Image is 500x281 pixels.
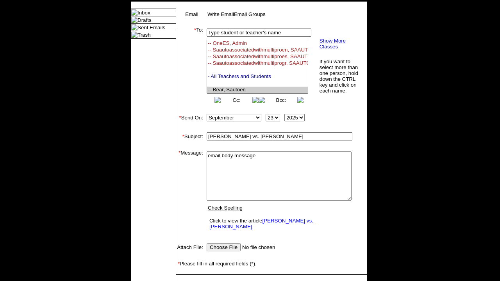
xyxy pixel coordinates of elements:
[259,97,265,103] img: button_left.png
[137,25,165,30] a: Sent Emails
[176,242,203,253] td: Attach File:
[185,11,198,17] a: Email
[176,234,184,242] img: spacer.gif
[207,47,308,53] option: -- Saautoassociatedwithmultiproen, SAAUTOASSOCIATEDWITHMULTIPROGRAMEN
[176,123,184,131] img: spacer.gif
[276,97,286,103] a: Bcc:
[137,17,152,23] a: Drafts
[297,97,304,103] img: button_right.png
[176,267,184,274] img: spacer.gif
[209,218,313,229] a: [PERSON_NAME] vs. [PERSON_NAME]
[214,97,221,103] img: button_left.png
[176,275,182,281] img: spacer.gif
[131,9,137,16] img: folder_icon.gif
[176,112,203,123] td: Send On:
[176,150,203,234] td: Message:
[320,38,346,50] a: Show More Classes
[176,27,203,105] td: To:
[207,87,308,93] option: -- Bear, Sautoen
[207,216,351,231] td: Click to view the article
[137,32,151,38] a: Trash
[176,261,367,267] td: Please fill in all required fields (*).
[207,73,308,80] option: - All Teachers and Students
[131,32,137,38] img: folder_icon.gif
[234,11,266,17] a: Email Groups
[319,58,361,94] td: If you want to select more than one person, hold down the CTRL key and click on each name.
[176,142,184,150] img: spacer.gif
[137,10,150,16] a: Inbox
[208,205,243,211] a: Check Spelling
[176,253,184,261] img: spacer.gif
[207,60,308,67] option: -- Saautoassociatedwithmultiprogr, SAAUTOASSOCIATEDWITHMULTIPROGRAMCLA
[207,53,308,60] option: -- Saautoassociatedwithmultiproes, SAAUTOASSOCIATEDWITHMULTIPROGRAMES
[176,105,184,112] img: spacer.gif
[131,17,137,23] img: folder_icon.gif
[207,11,234,17] a: Write Email
[176,131,203,142] td: Subject:
[207,40,308,47] option: -- OneES, Admin
[203,64,205,68] img: spacer.gif
[232,97,240,103] a: Cc:
[252,97,259,103] img: button_right.png
[131,24,137,30] img: folder_icon.gif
